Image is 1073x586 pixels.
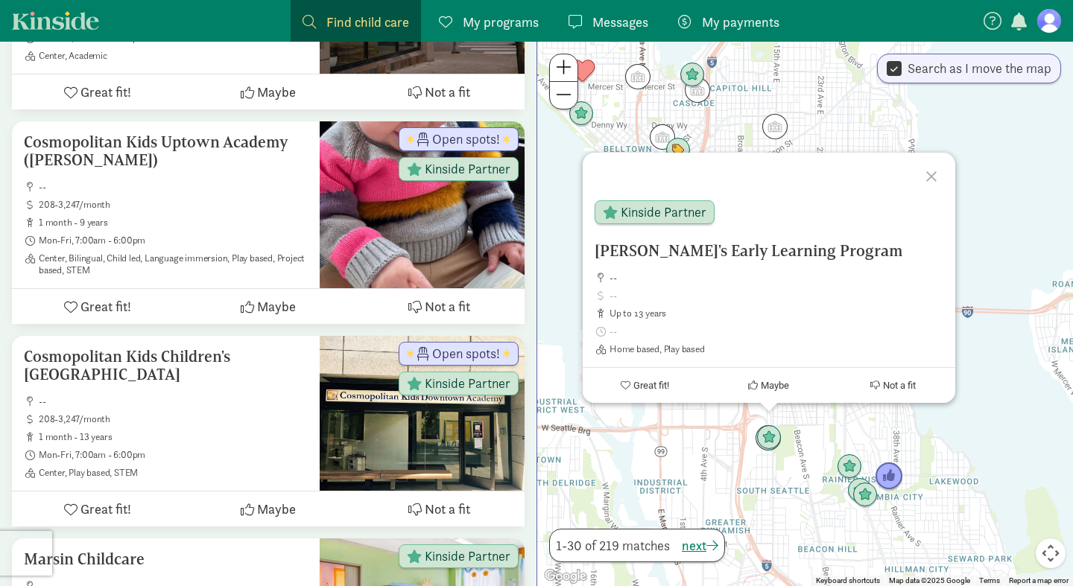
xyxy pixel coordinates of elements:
[685,77,710,103] div: Click to see details
[650,124,675,150] div: Click to see details
[761,380,789,391] span: Maybe
[39,50,308,62] span: Center, Academic
[12,491,183,526] button: Great fit!
[875,462,903,491] div: Click to see details
[1009,576,1069,585] a: Report a map error
[24,550,308,568] h5: Marsin Childcare
[39,235,308,246] span: Mon-Fri, 7:00am - 6:00pm
[183,74,353,109] button: Maybe
[610,272,943,284] span: --
[39,449,308,461] span: Mon-Fri, 7:00am - 6:00pm
[39,217,308,229] span: 1 month - 9 years
[432,133,500,146] span: Open spots!
[595,242,943,260] h5: [PERSON_NAME]'s Early Learning Program
[80,499,131,519] span: Great fit!
[702,12,779,32] span: My payments
[756,425,781,450] div: Click to see details
[80,82,131,102] span: Great fit!
[762,114,788,139] div: Click to see details
[425,296,470,316] span: Not a fit
[39,431,308,443] span: 1 month - 13 years
[463,12,539,32] span: My programs
[541,567,590,586] a: Open this area in Google Maps (opens a new window)
[12,11,99,30] a: Kinside
[592,12,648,32] span: Messages
[556,535,670,555] span: 1-30 of 219 matches
[541,567,590,586] img: Google
[680,63,705,88] div: Click to see details
[425,550,510,563] span: Kinside Partner
[12,289,183,324] button: Great fit!
[354,74,525,109] button: Not a fit
[425,162,510,176] span: Kinside Partner
[625,64,651,89] div: Click to see details
[610,308,943,319] span: up to 13 years
[425,82,470,102] span: Not a fit
[847,478,873,503] div: Click to see details
[633,380,668,391] span: Great fit!
[706,368,831,403] button: Maybe
[621,206,706,219] span: Kinside Partner
[852,483,878,508] div: Click to see details
[257,82,296,102] span: Maybe
[257,296,296,316] span: Maybe
[39,467,308,479] span: Center, Play based, STEM
[570,59,595,84] div: Click to see details
[756,425,782,450] div: Click to see details
[665,138,691,163] div: Click to see details
[816,576,880,586] button: Keyboard shortcuts
[183,491,353,526] button: Maybe
[1036,538,1066,568] button: Map camera controls
[24,348,308,383] h5: Cosmopolitan Kids Children's [GEOGRAPHIC_DATA]
[257,499,296,519] span: Maybe
[24,133,308,169] h5: Cosmopolitan Kids Uptown Academy ([PERSON_NAME])
[432,347,500,360] span: Open spots!
[883,380,916,391] span: Not a fit
[354,289,525,324] button: Not a fit
[425,377,510,390] span: Kinside Partner
[831,368,955,403] button: Not a fit
[326,12,409,32] span: Find child care
[39,395,308,407] span: --
[425,499,470,519] span: Not a fit
[902,60,1051,77] label: Search as I move the map
[610,343,943,355] span: Home based, Play based
[354,491,525,526] button: Not a fit
[682,535,718,555] button: next
[39,252,308,276] span: Center, Bilingual, Child led, Language immersion, Play based, Project based, STEM
[837,454,862,480] div: Click to see details
[183,289,353,324] button: Maybe
[39,199,308,211] span: 208-3,247/month
[39,413,308,425] span: 208-3,247/month
[583,368,707,403] button: Great fit!
[39,181,308,193] span: --
[889,576,970,585] span: Map data ©2025 Google
[12,74,183,109] button: Great fit!
[979,576,1000,585] a: Terms
[569,101,594,127] div: Click to see details
[80,296,131,316] span: Great fit!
